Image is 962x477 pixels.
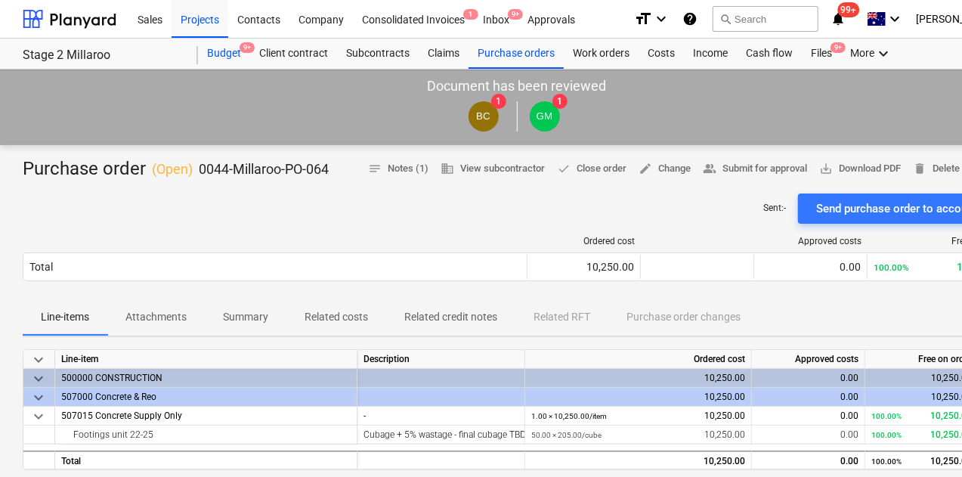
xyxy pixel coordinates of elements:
[441,162,454,175] span: business
[557,162,571,175] span: done
[737,39,802,69] a: Cash flow
[760,261,861,273] div: 0.00
[758,452,858,471] div: 0.00
[368,160,428,178] span: Notes (1)
[802,39,841,69] a: Files9+
[639,39,684,69] a: Costs
[198,39,250,69] a: Budget9+
[29,389,48,407] span: keyboard_arrow_down
[831,42,846,53] span: 9+
[813,157,907,181] button: Download PDF
[703,162,716,175] span: people_alt
[874,262,909,273] small: 100.00%
[819,162,833,175] span: save_alt
[435,157,551,181] button: View subcontractor
[819,160,901,178] span: Download PDF
[476,110,490,122] span: BC
[537,110,552,122] span: GM
[531,431,602,439] small: 50.00 × 205.00 / cube
[758,407,858,426] div: 0.00
[199,160,329,178] p: 0044-Millaroo-PO-064
[61,410,182,421] span: 507015 Concrete Supply Only
[760,236,861,246] div: Approved costs
[223,309,268,325] p: Summary
[152,160,193,178] p: ( Open )
[758,369,858,388] div: 0.00
[491,94,506,109] span: 1
[530,101,560,132] div: Geoff Morley
[23,157,329,181] div: Purchase order
[913,162,926,175] span: delete
[41,309,89,325] p: Line-items
[305,309,368,325] p: Related costs
[469,39,564,69] a: Purchase orders
[363,426,518,444] div: Cubage + 5% wastage - final cubage TBD due to drawings update
[463,9,478,20] span: 1
[752,350,865,369] div: Approved costs
[29,261,53,273] div: Total
[240,42,255,53] span: 9+
[871,431,902,439] small: 100.00%
[29,351,48,369] span: keyboard_arrow_down
[531,407,745,426] div: 10,250.00
[337,39,419,69] a: Subcontracts
[55,350,357,369] div: Line-item
[557,160,626,178] span: Close order
[713,6,818,32] button: Search
[125,309,187,325] p: Attachments
[23,48,180,63] div: Stage 2 Millaroo
[61,369,351,387] div: 500000 CONSTRUCTION
[758,426,858,444] div: 0.00
[763,202,786,215] p: Sent : -
[831,10,846,28] i: notifications
[703,160,807,178] span: Submit for approval
[531,369,745,388] div: 10,250.00
[508,9,523,20] span: 9+
[838,2,860,17] span: 99+
[841,39,902,69] div: More
[531,426,745,444] div: 10,250.00
[404,309,497,325] p: Related credit notes
[552,94,568,109] span: 1
[758,388,858,407] div: 0.00
[250,39,337,69] a: Client contract
[564,39,639,69] a: Work orders
[682,10,698,28] i: Knowledge base
[886,10,904,28] i: keyboard_arrow_down
[441,160,545,178] span: View subcontractor
[719,13,732,25] span: search
[531,452,745,471] div: 10,250.00
[871,412,902,420] small: 100.00%
[357,350,525,369] div: Description
[368,162,382,175] span: notes
[639,162,652,175] span: edit
[362,157,435,181] button: Notes (1)
[534,261,634,273] div: 10,250.00
[363,407,518,426] div: -
[428,77,607,95] p: Document has been reviewed
[61,426,351,444] div: Footings unit 22-25
[198,39,250,69] div: Budget
[634,10,652,28] i: format_size
[639,160,691,178] span: Change
[29,407,48,426] span: keyboard_arrow_down
[551,157,633,181] button: Close order
[874,45,892,63] i: keyboard_arrow_down
[29,370,48,388] span: keyboard_arrow_down
[697,157,813,181] button: Submit for approval
[534,236,635,246] div: Ordered cost
[684,39,737,69] a: Income
[525,350,752,369] div: Ordered cost
[633,157,697,181] button: Change
[531,388,745,407] div: 10,250.00
[469,101,499,132] div: Billy Campbell
[419,39,469,69] a: Claims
